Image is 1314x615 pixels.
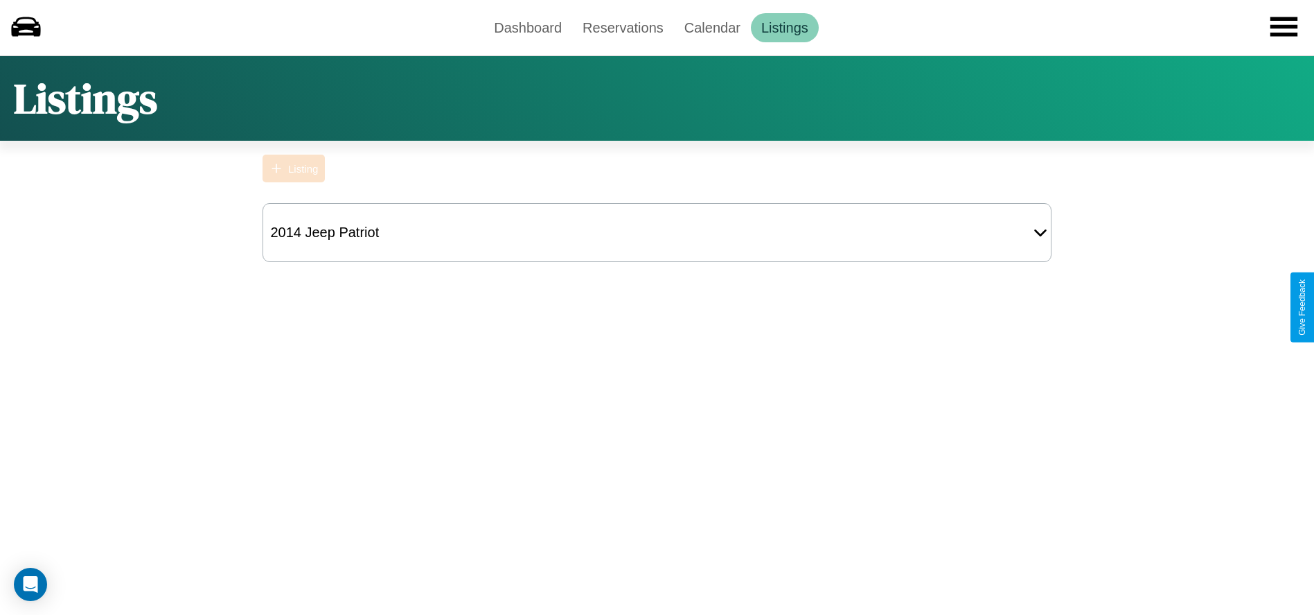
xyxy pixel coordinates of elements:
div: 2014 Jeep Patriot [263,218,386,248]
div: Listing [288,163,318,175]
a: Calendar [674,13,751,42]
a: Dashboard [483,13,572,42]
div: Give Feedback [1297,279,1307,336]
div: Open Intercom Messenger [14,568,47,601]
h1: Listings [14,70,157,127]
a: Reservations [572,13,674,42]
button: Listing [263,155,325,182]
a: Listings [751,13,819,42]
